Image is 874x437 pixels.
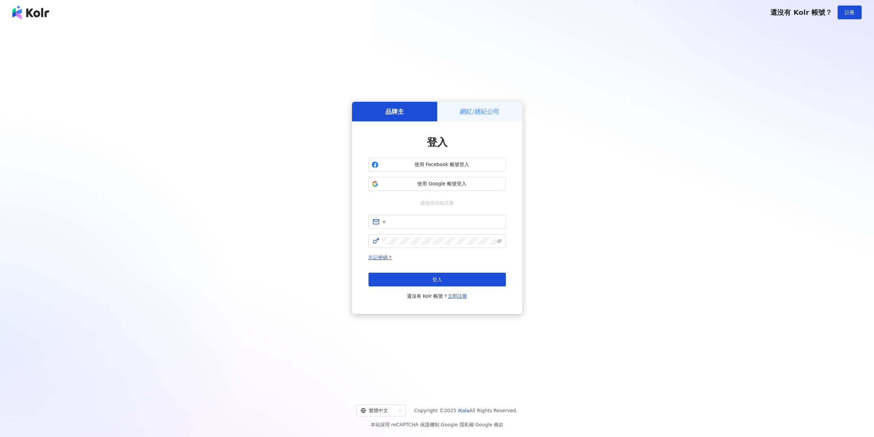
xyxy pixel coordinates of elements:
span: 還沒有 Kolr 帳號？ [407,292,467,300]
a: Google 條款 [475,422,503,427]
span: 本站採用 reCAPTCHA 保護機制 [371,420,503,429]
span: | [439,422,441,427]
button: 註冊 [838,6,862,19]
span: 登入 [427,136,447,148]
h5: 網紅/經紀公司 [460,107,499,116]
span: Copyright © 2025 All Rights Reserved. [414,406,518,415]
span: 使用 Facebook 帳號登入 [381,161,503,168]
span: 還沒有 Kolr 帳號？ [770,8,832,17]
span: | [474,422,476,427]
a: 忘記密碼？ [368,255,393,260]
span: 使用 Google 帳號登入 [381,181,503,187]
a: Google 隱私權 [441,422,474,427]
h5: 品牌主 [385,107,404,116]
button: 登入 [368,273,506,286]
a: iKala [458,408,469,413]
div: 繁體中文 [361,405,396,416]
span: eye-invisible [497,239,502,243]
img: logo [12,6,49,19]
span: 登入 [432,277,442,282]
button: 使用 Google 帳號登入 [368,177,506,191]
span: 註冊 [845,10,854,15]
a: 立即註冊 [448,293,467,299]
span: 或使用信箱註冊 [416,199,459,207]
button: 使用 Facebook 帳號登入 [368,158,506,172]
